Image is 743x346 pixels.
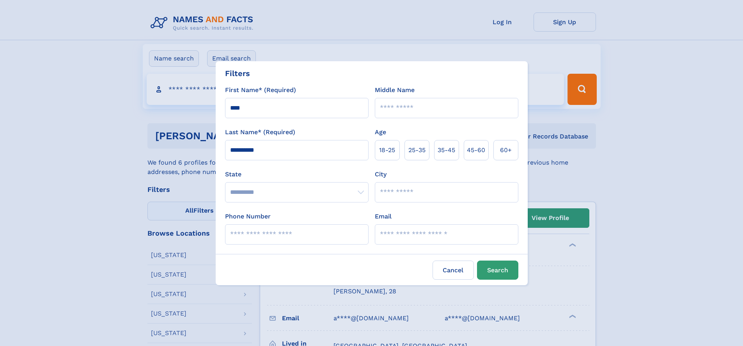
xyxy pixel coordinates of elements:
[408,145,426,155] span: 25‑35
[379,145,395,155] span: 18‑25
[225,67,250,79] div: Filters
[225,212,271,221] label: Phone Number
[225,170,369,179] label: State
[225,85,296,95] label: First Name* (Required)
[500,145,512,155] span: 60+
[375,128,386,137] label: Age
[225,128,295,137] label: Last Name* (Required)
[433,261,474,280] label: Cancel
[375,85,415,95] label: Middle Name
[375,212,392,221] label: Email
[477,261,518,280] button: Search
[467,145,485,155] span: 45‑60
[375,170,387,179] label: City
[438,145,455,155] span: 35‑45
